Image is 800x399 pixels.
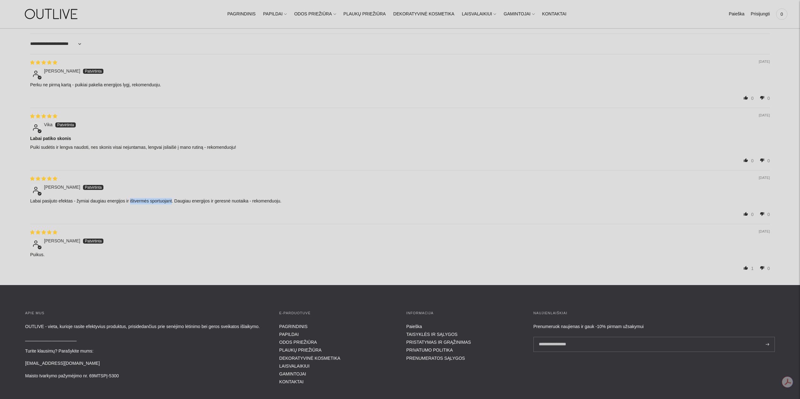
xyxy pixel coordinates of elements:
[294,7,336,21] a: ODOS PRIEŽIŪRA
[741,263,751,272] span: up
[741,209,751,218] span: up
[767,266,770,271] span: 0
[767,96,770,101] span: 0
[759,229,770,234] span: [DATE]
[227,7,256,21] a: PAGRINDINIS
[751,96,753,101] span: 0
[767,212,770,217] span: 0
[542,7,566,21] a: KONTAKTAI
[759,113,770,118] span: [DATE]
[44,238,80,243] span: [PERSON_NAME]
[25,372,267,380] p: Maisto tvarkymo pažymėjimo nr. 69MTSPĮ-5300
[279,340,317,345] a: ODOS PRIEŽIŪRA
[279,310,394,316] h3: E-parduotuvė
[406,340,471,345] a: PRISTATYMAS IR GRĄŽINIMAS
[279,364,309,369] a: LAISVALAIKIUI
[30,230,57,235] span: 5 star review
[30,114,57,119] span: 5 star review
[406,324,422,329] a: Paieška
[729,7,744,21] a: Paieška
[533,310,775,316] h3: Naujienlaiškiai
[757,209,767,218] span: down
[25,323,267,331] p: OUTLIVE - vieta, kurioje rasite efektyvius produktus, prisidedančius prie senėjimo lėtinimo bei g...
[30,252,770,258] p: Puikus.
[751,7,770,21] a: Prisijungti
[44,185,80,190] span: [PERSON_NAME]
[462,7,496,21] a: LAISVALAIKIUI
[279,371,306,376] a: GAMINTOJAI
[406,356,465,361] a: PRENUMERATOS SĄLYGOS
[741,93,751,102] span: up
[757,155,767,165] span: down
[406,348,453,353] a: PRIVATUMO POLITIKA
[504,7,534,21] a: GAMINTOJAI
[741,155,751,165] span: up
[406,332,457,337] a: TAISYKLĖS IR SĄLYGOS
[751,212,753,217] span: 0
[759,175,770,181] span: [DATE]
[751,158,753,163] span: 0
[767,158,770,163] span: 0
[279,332,299,337] a: PAPILDAI
[533,323,775,331] div: Prenumeruok naujienas ir gauk -10% pirmam užsakymui
[30,136,770,142] b: Labai patiko skonis
[406,310,521,316] h3: INFORMACIJA
[393,7,454,21] a: DEKORATYVINĖ KOSMETIKA
[30,198,770,204] p: Labai pasijuto efektas - žymiai daugiau energijos ir ištvermės sportuojant. Daugiau energijos ir ...
[263,7,287,21] a: PAPILDAI
[776,7,787,21] a: 0
[30,176,57,181] span: 5 star review
[30,60,57,65] span: 5 star review
[279,379,303,384] a: KONTAKTAI
[279,348,322,353] a: PLAUKŲ PRIEŽIŪRA
[777,10,786,19] span: 0
[25,310,267,316] h3: APIE MUS
[751,266,753,271] span: 1
[30,82,770,88] p: Perku ne pirmą kartą - puikiai pakelia energijos lygį, rekomenduoju.
[25,359,267,367] p: [EMAIL_ADDRESS][DOMAIN_NAME]
[757,93,767,102] span: down
[44,68,80,73] span: [PERSON_NAME]
[30,144,770,151] p: Puiki sudėtis ir lengva naudoti, nes skonis visai nejuntamas, lengvai įsilaišė į mano rutiną - re...
[25,335,267,343] p: _____________________
[344,7,386,21] a: PLAUKŲ PRIEŽIŪRA
[44,122,52,127] span: Vika
[757,263,767,272] span: down
[279,324,307,329] a: PAGRINDINIS
[13,3,91,25] img: OUTLIVE
[25,347,267,355] p: Turite klausimų? Parašykite mums:
[759,59,770,64] span: [DATE]
[279,356,340,361] a: DEKORATYVINĖ KOSMETIKA
[30,36,83,51] select: Sort dropdown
